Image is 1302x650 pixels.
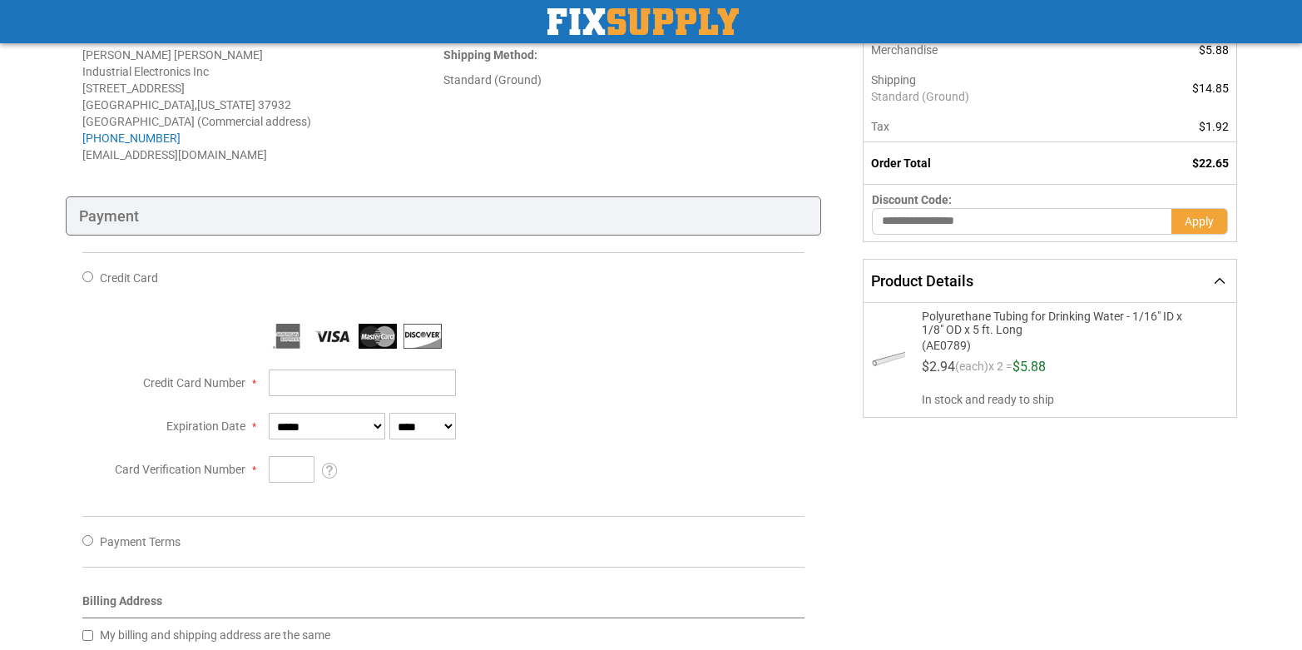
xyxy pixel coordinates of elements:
span: $5.88 [1199,43,1229,57]
span: Payment Terms [100,535,181,548]
a: [PHONE_NUMBER] [82,131,181,145]
span: Credit Card Number [143,376,245,390]
img: Fix Industrial Supply [547,8,739,35]
img: MasterCard [359,324,397,349]
span: Shipping Method [443,48,534,62]
th: Tax [864,112,1119,142]
span: $22.65 [1192,156,1229,170]
span: Discount Code: [872,193,952,206]
span: In stock and ready to ship [922,391,1222,408]
strong: Order Total [871,156,931,170]
span: (each) [955,360,988,380]
div: Billing Address [82,593,805,618]
address: [PERSON_NAME] [PERSON_NAME] Industrial Electronics Inc [STREET_ADDRESS] [GEOGRAPHIC_DATA] , 37932... [82,47,443,163]
button: Apply [1171,208,1228,235]
span: $5.88 [1012,359,1046,375]
span: Credit Card [100,271,158,285]
div: Standard (Ground) [443,72,804,88]
span: [EMAIL_ADDRESS][DOMAIN_NAME] [82,148,267,161]
img: Visa [314,324,352,349]
span: Apply [1185,215,1214,228]
img: American Express [269,324,307,349]
span: Expiration Date [166,419,245,433]
span: $1.92 [1199,120,1229,133]
span: $14.85 [1192,82,1229,95]
span: Standard (Ground) [871,88,1110,105]
img: Discover [403,324,442,349]
span: $2.94 [922,359,955,375]
span: Card Verification Number [115,463,245,476]
strong: : [443,48,537,62]
span: Polyurethane Tubing for Drinking Water - 1/16" ID x 1/8" OD x 5 ft. Long [922,310,1201,336]
img: Polyurethane Tubing for Drinking Water - 1/16" ID x 1/8" OD x 5 ft. Long [872,342,905,375]
div: Payment [66,196,822,236]
a: store logo [547,8,739,35]
span: Shipping [871,73,916,87]
span: My billing and shipping address are the same [100,628,330,642]
span: [US_STATE] [197,98,255,112]
th: Merchandise [864,35,1119,65]
span: (AE0789) [922,336,1201,352]
span: x 2 = [988,360,1012,380]
span: Product Details [871,272,973,290]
